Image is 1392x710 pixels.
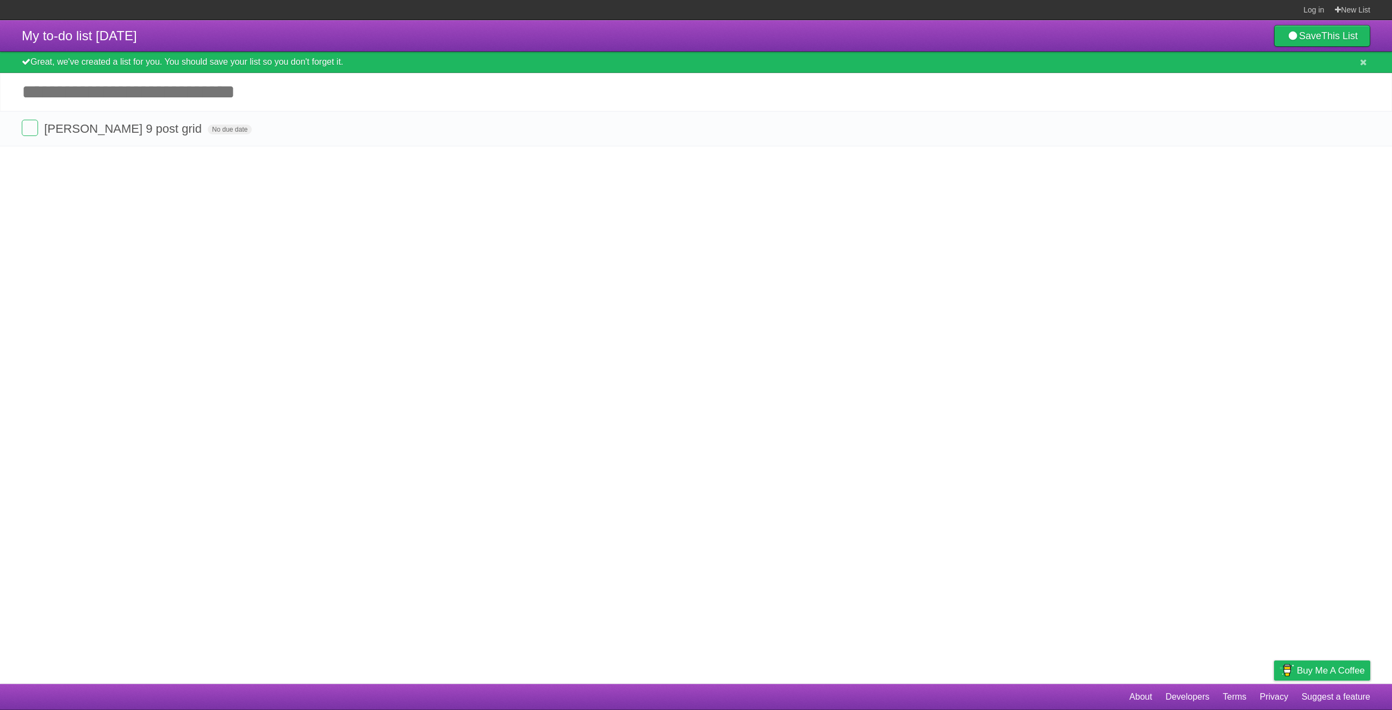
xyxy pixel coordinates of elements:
[1279,661,1294,680] img: Buy me a coffee
[1297,661,1365,680] span: Buy me a coffee
[1274,25,1370,47] a: SaveThis List
[1165,687,1209,707] a: Developers
[1274,660,1370,681] a: Buy me a coffee
[44,122,204,135] span: [PERSON_NAME] 9 post grid
[1223,687,1247,707] a: Terms
[1302,687,1370,707] a: Suggest a feature
[1321,30,1358,41] b: This List
[1260,687,1288,707] a: Privacy
[22,120,38,136] label: Done
[1129,687,1152,707] a: About
[22,28,137,43] span: My to-do list [DATE]
[208,125,252,134] span: No due date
